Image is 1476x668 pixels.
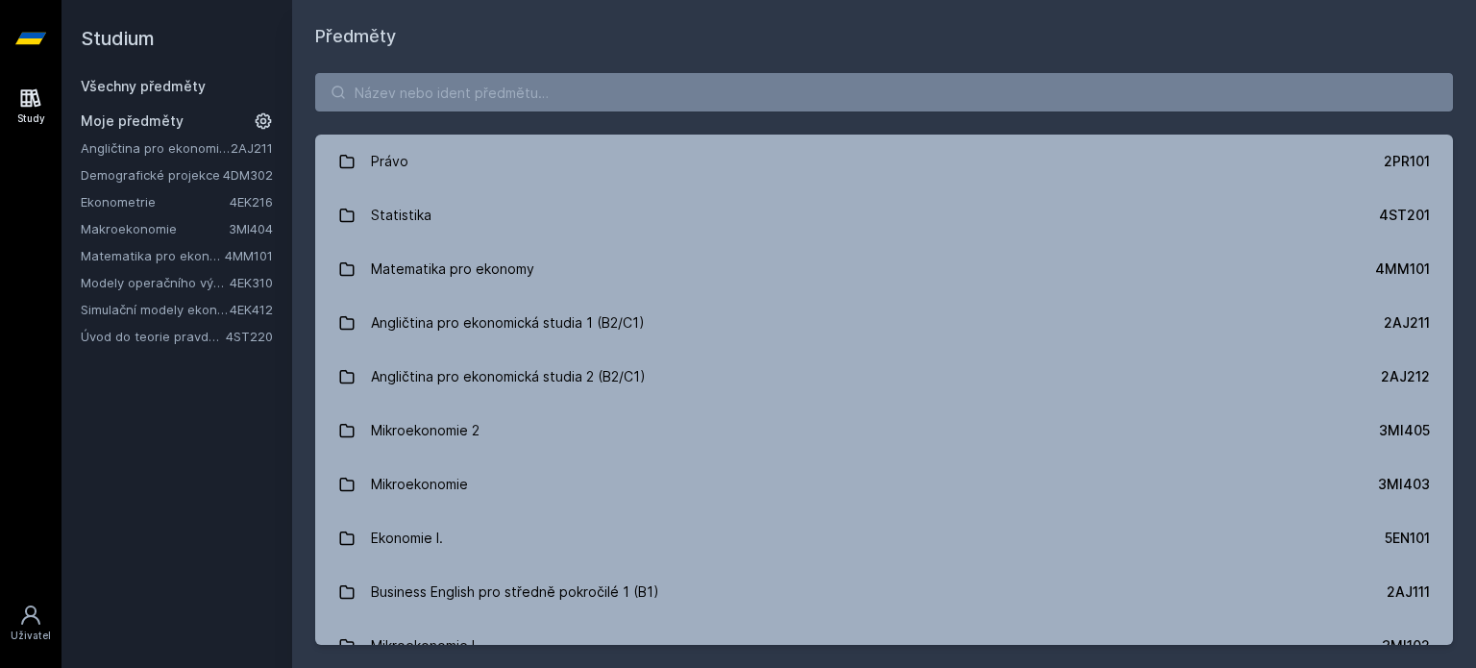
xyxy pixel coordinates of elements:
[81,300,230,319] a: Simulační modely ekonomických procesů
[315,458,1453,511] a: Mikroekonomie 3MI403
[371,627,475,665] div: Mikroekonomie I
[1387,582,1430,602] div: 2AJ111
[315,23,1453,50] h1: Předměty
[1379,421,1430,440] div: 3MI405
[1384,152,1430,171] div: 2PR101
[81,78,206,94] a: Všechny předměty
[315,188,1453,242] a: Statistika 4ST201
[315,565,1453,619] a: Business English pro středně pokročilé 1 (B1) 2AJ111
[229,221,273,236] a: 3MI404
[223,167,273,183] a: 4DM302
[1379,206,1430,225] div: 4ST201
[371,411,480,450] div: Mikroekonomie 2
[371,196,431,235] div: Statistika
[315,350,1453,404] a: Angličtina pro ekonomická studia 2 (B2/C1) 2AJ212
[371,465,468,504] div: Mikroekonomie
[315,135,1453,188] a: Právo 2PR101
[1378,475,1430,494] div: 3MI403
[1382,636,1430,656] div: 3MI102
[315,73,1453,111] input: Název nebo ident předmětu…
[81,273,230,292] a: Modely operačního výzkumu
[81,165,223,185] a: Demografické projekce
[81,327,226,346] a: Úvod do teorie pravděpodobnosti a matematické statistiky
[315,404,1453,458] a: Mikroekonomie 2 3MI405
[231,140,273,156] a: 2AJ211
[226,329,273,344] a: 4ST220
[11,629,51,643] div: Uživatel
[1385,529,1430,548] div: 5EN101
[315,296,1453,350] a: Angličtina pro ekonomická studia 1 (B2/C1) 2AJ211
[81,111,184,131] span: Moje předměty
[230,194,273,210] a: 4EK216
[81,246,225,265] a: Matematika pro ekonomy
[371,142,408,181] div: Právo
[81,192,230,211] a: Ekonometrie
[371,573,659,611] div: Business English pro středně pokročilé 1 (B1)
[1375,260,1430,279] div: 4MM101
[1381,367,1430,386] div: 2AJ212
[1384,313,1430,333] div: 2AJ211
[4,77,58,136] a: Study
[4,594,58,653] a: Uživatel
[315,242,1453,296] a: Matematika pro ekonomy 4MM101
[225,248,273,263] a: 4MM101
[17,111,45,126] div: Study
[230,275,273,290] a: 4EK310
[371,519,443,557] div: Ekonomie I.
[371,304,645,342] div: Angličtina pro ekonomická studia 1 (B2/C1)
[230,302,273,317] a: 4EK412
[315,511,1453,565] a: Ekonomie I. 5EN101
[371,358,646,396] div: Angličtina pro ekonomická studia 2 (B2/C1)
[81,138,231,158] a: Angličtina pro ekonomická studia 1 (B2/C1)
[371,250,534,288] div: Matematika pro ekonomy
[81,219,229,238] a: Makroekonomie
